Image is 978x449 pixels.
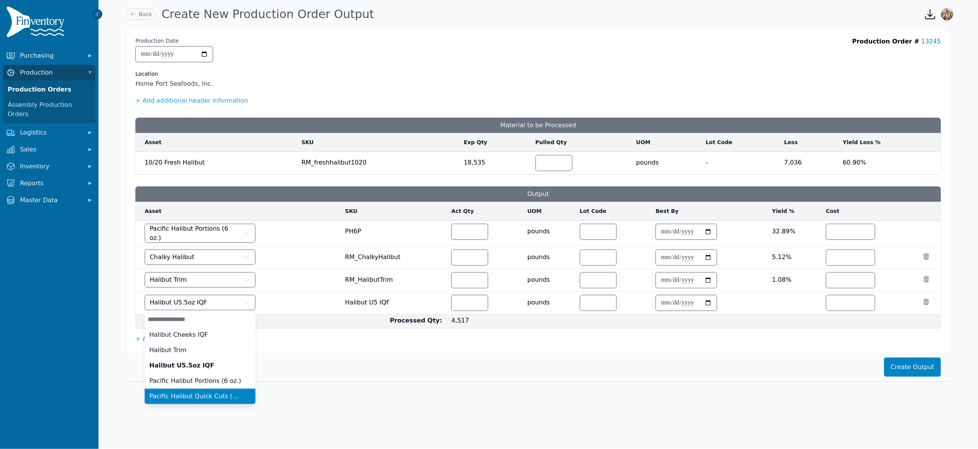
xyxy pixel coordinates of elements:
th: Yield % [768,202,821,221]
h1: Create New Production Order Output [162,7,374,21]
span: Chalky Halibut [150,253,194,262]
span: Master Data [20,196,82,205]
th: Yield Loss % [838,133,941,152]
span: pounds [527,293,571,307]
td: 5.12 [768,246,821,269]
span: % [786,253,792,261]
td: 32.89 [768,221,821,246]
span: % [861,159,866,166]
button: Reports [3,176,95,191]
span: pounds [636,153,697,167]
button: Inventory [3,159,95,174]
th: Asset [135,202,340,221]
button: + Add additional header information [135,96,248,105]
button: Sales [3,142,95,157]
span: Reports [20,179,82,188]
button: Purchasing [3,48,95,63]
span: 4,517 [451,317,469,324]
th: Pulled Qty [531,133,632,152]
th: Cost [821,202,918,221]
ul: Halibut U5.5oz IQF [145,296,255,404]
td: RM_ChalkyHalibut [340,246,447,269]
button: Create Output [884,358,941,377]
button: Remove [923,275,930,283]
h3: Output [135,186,941,202]
td: RM_freshhalibut1020 [297,152,459,175]
span: Inventory [20,162,82,171]
th: UOM [632,133,701,152]
th: Best By [651,202,768,221]
td: RM_HalibutTrim [340,269,447,292]
a: Assembly Production Orders [5,97,94,122]
td: Halibut U5 IQF [340,292,447,314]
span: Home Port Seafoods, Inc. [135,79,213,88]
button: Remove [923,253,930,260]
span: 10/20 Fresh Halibut [145,159,205,166]
button: Pacific Halibut Portions (6 oz.) [145,224,255,243]
h3: Material to be Processed [135,118,941,133]
th: Exp Qty [459,133,531,152]
span: Production Order # [852,38,920,45]
span: pounds [527,271,571,284]
a: Back [126,8,155,20]
span: Pacific Halibut Portions (6 oz.) [150,224,241,243]
span: Halibut Trim [150,275,187,284]
img: Finventory [6,6,68,40]
span: % [790,228,796,235]
td: 18,535 [459,152,531,175]
th: SKU [340,202,447,221]
td: 7,036 [780,152,838,175]
span: Sales [20,145,82,154]
button: Master Data [3,193,95,208]
th: Act Qty [447,202,522,221]
span: pounds [527,248,571,262]
th: UOM [523,202,575,221]
span: - [706,155,775,167]
input: Halibut U5.5oz IQF [145,312,255,327]
img: Sera Wheeler [941,8,953,20]
button: Halibut Trim [145,272,255,288]
span: Halibut U5.5oz IQF [150,298,207,307]
td: PH6P [340,221,447,246]
th: Lot Code [701,133,779,152]
td: 60.90 [838,152,941,175]
span: Logistics [20,128,82,137]
button: Halibut U5.5oz IQF [145,295,255,310]
button: Production [3,65,95,80]
span: % [786,276,792,283]
th: Asset [135,133,297,152]
span: pounds [527,222,571,236]
button: Remove [923,298,930,306]
span: Purchasing [20,51,82,60]
button: + Add output to this production order [135,334,252,344]
td: Processed Qty: [135,314,447,329]
button: Chalky Halibut [145,249,255,265]
th: Lot Code [575,202,651,221]
a: 13245 [921,38,941,45]
td: 1.08 [768,269,821,292]
a: Production Orders [5,82,94,97]
th: Loss [780,133,838,152]
label: Production Date [135,37,179,45]
span: Production [20,68,82,77]
th: SKU [297,133,459,152]
div: Location [135,70,213,78]
button: Logistics [3,125,95,140]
